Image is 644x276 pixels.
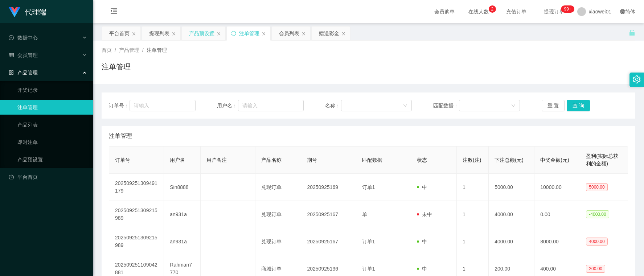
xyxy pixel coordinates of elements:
[279,26,299,40] div: 会员列表
[115,157,130,163] span: 订单号
[586,210,609,218] span: -4000.00
[542,100,565,111] button: 重 置
[189,26,214,40] div: 产品预设置
[325,102,341,110] span: 名称：
[147,47,167,53] span: 注单管理
[25,0,46,24] h1: 代理端
[17,83,87,97] a: 开奖记录
[102,0,126,24] i: 图标: menu-fold
[142,47,144,53] span: /
[206,157,227,163] span: 用户备注
[9,9,46,15] a: 代理端
[164,228,201,255] td: an931a
[132,32,136,36] i: 图标: close
[534,228,580,255] td: 8000.00
[172,32,176,36] i: 图标: close
[9,70,38,75] span: 产品管理
[109,102,130,110] span: 订单号：
[164,201,201,228] td: an931a
[511,103,516,108] i: 图标: down
[319,26,339,40] div: 赠送彩金
[629,29,635,36] i: 图标: unlock
[403,103,407,108] i: 图标: down
[362,239,375,244] span: 订单1
[457,174,489,201] td: 1
[362,157,382,163] span: 匹配数据
[341,32,346,36] i: 图标: close
[109,132,132,140] span: 注单管理
[255,201,301,228] td: 兑现订单
[457,228,489,255] td: 1
[109,174,164,201] td: 202509251309491179
[633,75,641,83] i: 图标: setting
[362,266,375,272] span: 订单1
[465,9,492,14] span: 在线人数
[417,184,427,190] span: 中
[102,61,131,72] h1: 注单管理
[567,100,590,111] button: 查 询
[307,157,317,163] span: 期号
[9,52,38,58] span: 会员管理
[463,157,481,163] span: 注数(注)
[119,47,139,53] span: 产品管理
[130,100,196,111] input: 请输入
[301,228,356,255] td: 20250925167
[17,152,87,167] a: 产品预设置
[9,70,14,75] i: 图标: appstore-o
[534,174,580,201] td: 10000.00
[489,228,534,255] td: 4000.00
[109,201,164,228] td: 202509251309215989
[238,100,303,111] input: 请输入
[362,184,375,190] span: 订单1
[170,157,185,163] span: 用户名
[489,5,496,13] sup: 2
[231,31,236,36] i: 图标: sync
[620,9,625,14] i: 图标: global
[9,7,20,17] img: logo.9652507e.png
[457,201,489,228] td: 1
[301,201,356,228] td: 20250925167
[9,170,87,184] a: 图标: dashboard平台首页
[255,174,301,201] td: 兑现订单
[164,174,201,201] td: Sin8888
[261,157,282,163] span: 产品名称
[540,157,569,163] span: 中奖金额(元)
[302,32,306,36] i: 图标: close
[362,211,367,217] span: 单
[9,35,14,40] i: 图标: check-circle-o
[534,201,580,228] td: 0.00
[102,47,112,53] span: 首页
[433,102,459,110] span: 匹配数据：
[217,32,221,36] i: 图标: close
[586,153,618,166] span: 盈利(实际总获利的金额)
[217,102,238,110] span: 用户名：
[417,239,427,244] span: 中
[255,228,301,255] td: 兑现订单
[17,118,87,132] a: 产品列表
[301,174,356,201] td: 20250925169
[9,53,14,58] i: 图标: table
[586,265,605,273] span: 200.00
[17,135,87,149] a: 即时注单
[149,26,169,40] div: 提现列表
[115,47,116,53] span: /
[491,5,493,13] p: 2
[262,32,266,36] i: 图标: close
[417,266,427,272] span: 中
[540,9,568,14] span: 提现订单
[109,228,164,255] td: 202509251309215989
[489,174,534,201] td: 5000.00
[417,157,427,163] span: 状态
[239,26,259,40] div: 注单管理
[495,157,523,163] span: 下注总额(元)
[417,211,432,217] span: 未中
[17,100,87,115] a: 注单管理
[489,201,534,228] td: 4000.00
[109,26,130,40] div: 平台首页
[586,183,607,191] span: 5000.00
[561,5,574,13] sup: 1206
[9,35,38,41] span: 数据中心
[503,9,530,14] span: 充值订单
[586,238,607,246] span: 4000.00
